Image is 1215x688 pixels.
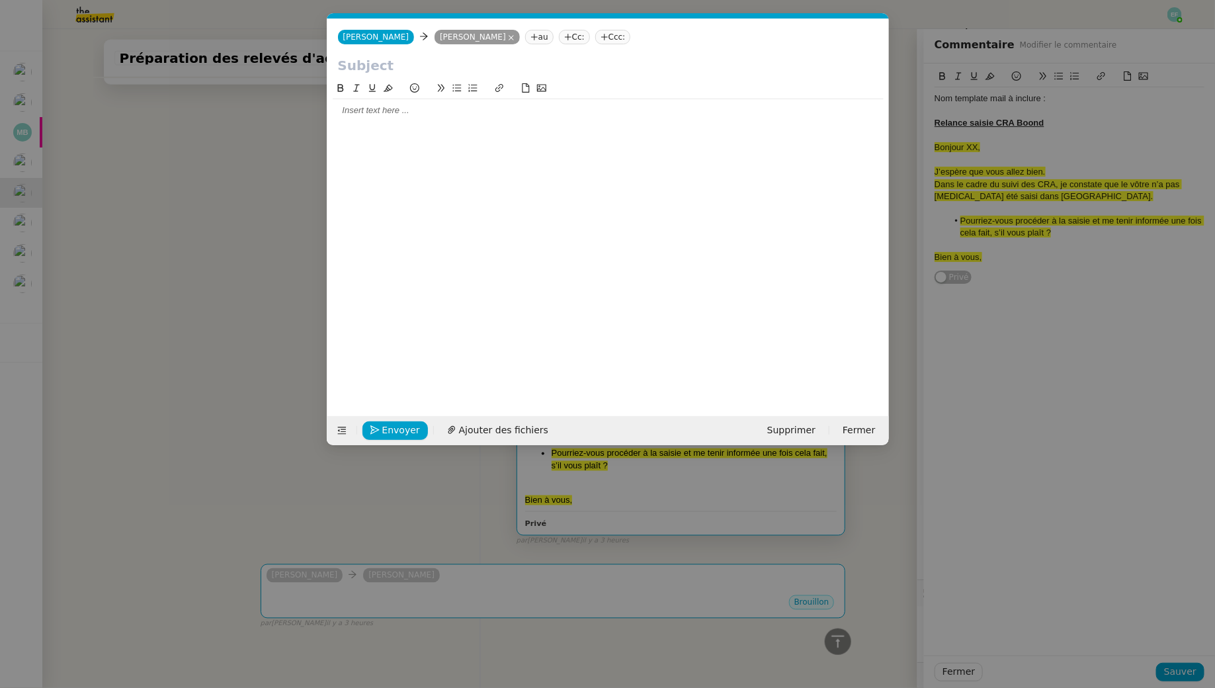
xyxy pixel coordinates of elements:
input: Subject [338,56,878,75]
button: Envoyer [362,421,428,440]
button: Fermer [835,421,883,440]
nz-tag: Cc: [559,30,590,44]
span: Envoyer [382,423,420,438]
span: [PERSON_NAME] [343,32,409,42]
nz-tag: Ccc: [595,30,631,44]
span: Fermer [843,423,875,438]
span: Supprimer [767,423,816,438]
button: Supprimer [759,421,823,440]
button: Ajouter des fichiers [439,421,556,440]
nz-tag: au [525,30,554,44]
span: Ajouter des fichiers [459,423,548,438]
nz-tag: [PERSON_NAME] [435,30,520,44]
